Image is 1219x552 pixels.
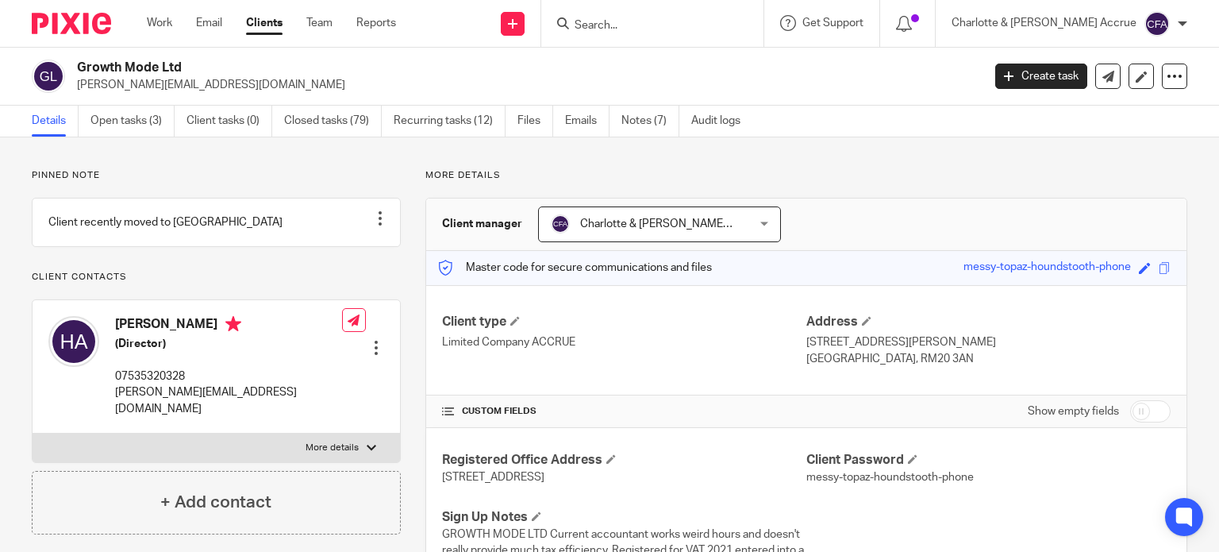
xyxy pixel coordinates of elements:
[225,316,241,332] i: Primary
[115,336,342,352] h5: (Director)
[306,442,359,454] p: More details
[306,15,333,31] a: Team
[1028,403,1119,419] label: Show empty fields
[32,13,111,34] img: Pixie
[187,106,272,137] a: Client tasks (0)
[77,60,793,76] h2: Growth Mode Ltd
[806,472,974,483] span: messy-topaz-houndstooth-phone
[551,214,570,234] img: svg%3E
[438,260,712,276] p: Master code for secure communications and files
[565,106,609,137] a: Emails
[1144,11,1170,37] img: svg%3E
[115,384,342,417] p: [PERSON_NAME][EMAIL_ADDRESS][DOMAIN_NAME]
[90,106,175,137] a: Open tasks (3)
[517,106,553,137] a: Files
[442,405,806,418] h4: CUSTOM FIELDS
[806,334,1171,350] p: [STREET_ADDRESS][PERSON_NAME]
[32,271,401,284] p: Client contacts
[573,19,716,33] input: Search
[691,106,752,137] a: Audit logs
[32,106,79,137] a: Details
[77,77,971,93] p: [PERSON_NAME][EMAIL_ADDRESS][DOMAIN_NAME]
[442,472,544,483] span: [STREET_ADDRESS]
[806,351,1171,367] p: [GEOGRAPHIC_DATA], RM20 3AN
[48,316,99,367] img: svg%3E
[580,218,765,230] span: Charlotte & [PERSON_NAME] Accrue
[995,64,1087,89] a: Create task
[442,216,522,232] h3: Client manager
[442,314,806,330] h4: Client type
[621,106,679,137] a: Notes (7)
[160,490,271,515] h4: + Add contact
[32,169,401,182] p: Pinned note
[802,17,863,29] span: Get Support
[394,106,506,137] a: Recurring tasks (12)
[806,452,1171,469] h4: Client Password
[115,316,342,336] h4: [PERSON_NAME]
[147,15,172,31] a: Work
[806,314,1171,330] h4: Address
[963,259,1131,277] div: messy-topaz-houndstooth-phone
[246,15,283,31] a: Clients
[442,509,806,526] h4: Sign Up Notes
[115,369,342,384] p: 07535320328
[196,15,222,31] a: Email
[442,452,806,469] h4: Registered Office Address
[284,106,382,137] a: Closed tasks (79)
[32,60,65,93] img: svg%3E
[952,15,1136,31] p: Charlotte & [PERSON_NAME] Accrue
[442,334,806,350] p: Limited Company ACCRUE
[356,15,396,31] a: Reports
[425,169,1187,182] p: More details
